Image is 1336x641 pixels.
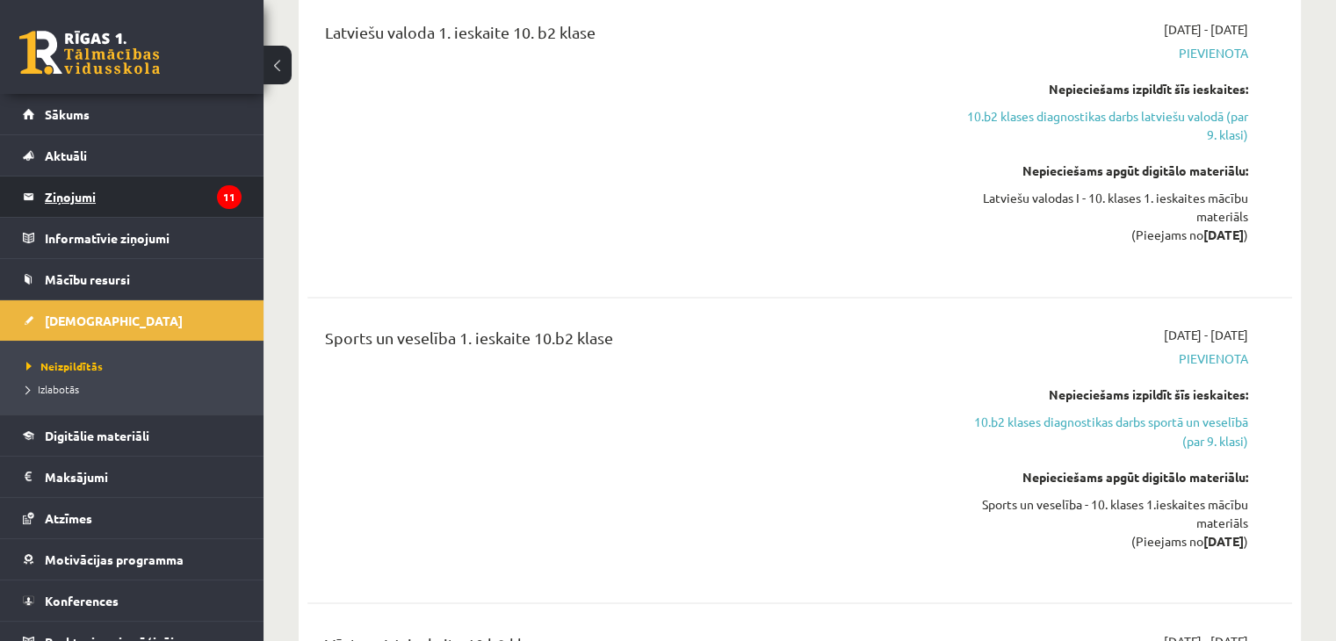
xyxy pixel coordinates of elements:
a: Konferences [23,580,242,621]
strong: [DATE] [1203,227,1244,242]
legend: Maksājumi [45,457,242,497]
legend: Ziņojumi [45,176,242,217]
div: Nepieciešams izpildīt šīs ieskaites: [958,385,1248,404]
a: Informatīvie ziņojumi [23,218,242,258]
span: [DATE] - [DATE] [1164,326,1248,344]
span: Neizpildītās [26,359,103,373]
div: Nepieciešams apgūt digitālo materiālu: [958,467,1248,486]
a: Digitālie materiāli [23,415,242,456]
a: Motivācijas programma [23,539,242,580]
span: Izlabotās [26,382,79,396]
a: Rīgas 1. Tālmācības vidusskola [19,31,160,75]
a: 10.b2 klases diagnostikas darbs latviešu valodā (par 9. klasi) [958,107,1248,144]
a: Neizpildītās [26,358,246,374]
a: Mācību resursi [23,259,242,299]
div: Latviešu valoda 1. ieskaite 10. b2 klase [325,20,932,53]
span: Pievienota [958,44,1248,62]
a: Izlabotās [26,381,246,397]
a: 10.b2 klases diagnostikas darbs sportā un veselībā (par 9. klasi) [958,413,1248,450]
span: Mācību resursi [45,271,130,287]
div: Nepieciešams apgūt digitālo materiālu: [958,162,1248,180]
span: Sākums [45,106,90,122]
span: [DEMOGRAPHIC_DATA] [45,313,183,328]
span: Motivācijas programma [45,551,184,567]
div: Latviešu valodas I - 10. klases 1. ieskaites mācību materiāls (Pieejams no ) [958,189,1248,244]
strong: [DATE] [1203,532,1244,548]
i: 11 [217,185,242,209]
div: Sports un veselība 1. ieskaite 10.b2 klase [325,326,932,358]
span: Pievienota [958,349,1248,368]
div: Nepieciešams izpildīt šīs ieskaites: [958,80,1248,98]
a: [DEMOGRAPHIC_DATA] [23,300,242,341]
div: Sports un veselība - 10. klases 1.ieskaites mācību materiāls (Pieejams no ) [958,494,1248,550]
span: Konferences [45,593,119,609]
legend: Informatīvie ziņojumi [45,218,242,258]
span: Aktuāli [45,148,87,163]
span: Digitālie materiāli [45,428,149,443]
a: Ziņojumi11 [23,176,242,217]
span: Atzīmes [45,510,92,526]
a: Sākums [23,94,242,134]
span: [DATE] - [DATE] [1164,20,1248,39]
a: Atzīmes [23,498,242,538]
a: Aktuāli [23,135,242,176]
a: Maksājumi [23,457,242,497]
